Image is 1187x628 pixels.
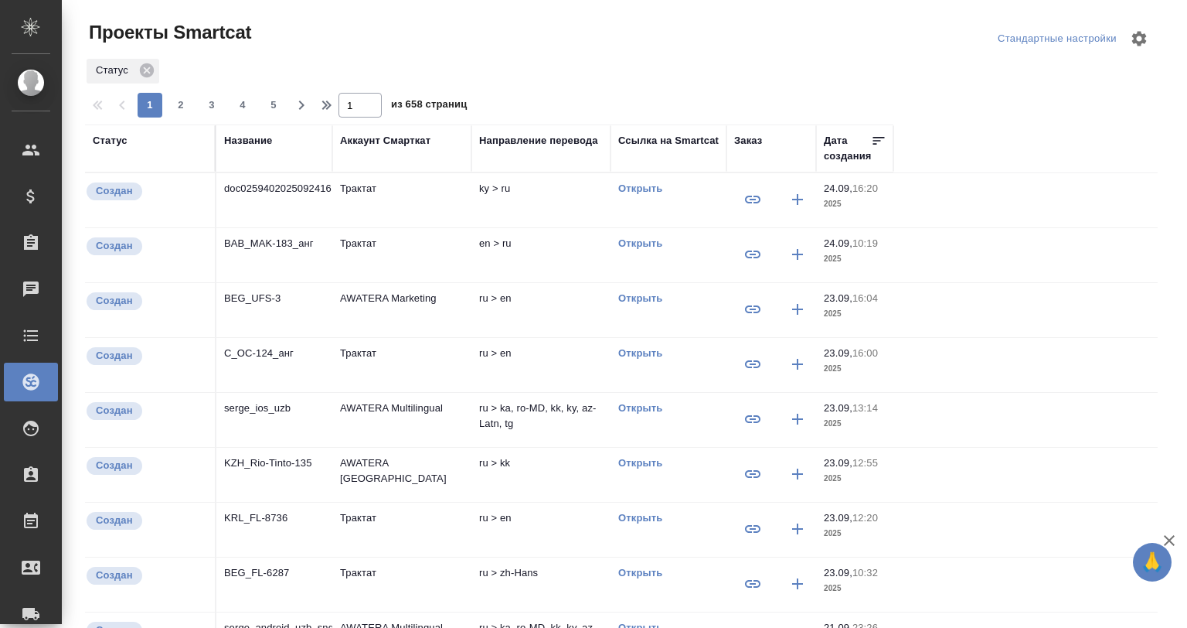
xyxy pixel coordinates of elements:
[824,471,886,486] p: 2025
[779,236,816,273] button: Создать заказ
[779,456,816,493] button: Создать заказ
[779,181,816,218] button: Создать заказ
[734,565,771,602] button: Привязать к существующему заказу
[332,338,471,392] td: Трактат
[224,133,272,148] div: Название
[618,512,662,524] a: Открыть
[824,361,886,377] p: 2025
[332,228,471,282] td: Трактат
[332,503,471,557] td: Трактат
[332,393,471,447] td: AWATERA Multilingual
[734,346,771,383] button: Привязать к существующему заказу
[93,133,128,148] div: Статус
[85,20,251,45] span: Проекты Smartcat
[852,402,878,414] p: 13:14
[224,181,325,196] p: doc02594020250924161236
[261,97,286,113] span: 5
[824,347,852,359] p: 23.09,
[168,93,193,118] button: 2
[824,526,886,541] p: 2025
[87,59,159,84] div: Статус
[96,403,133,418] p: Создан
[618,292,662,304] a: Открыть
[1133,543,1172,582] button: 🙏
[96,238,133,254] p: Создан
[779,510,816,548] button: Создать заказ
[224,401,325,416] p: serge_ios_uzb
[479,291,603,306] p: ru > en
[779,291,816,328] button: Создать заказ
[332,558,471,612] td: Трактат
[96,63,134,78] p: Статус
[479,346,603,361] p: ru > en
[779,565,816,602] button: Создать заказ
[852,292,878,304] p: 16:04
[824,196,886,212] p: 2025
[479,236,603,251] p: en > ru
[618,402,662,414] a: Открыть
[618,347,662,359] a: Открыть
[618,183,662,194] a: Открыть
[479,401,603,432] p: ru > ka, ro-MD, kk, ky, az-Latn, tg
[824,402,852,414] p: 23.09,
[96,348,133,363] p: Создан
[734,181,771,218] button: Привязать к существующему заказу
[852,237,878,249] p: 10:19
[479,510,603,526] p: ru > en
[852,512,878,524] p: 12:20
[230,97,255,113] span: 4
[479,181,603,196] p: ky > ru
[824,292,852,304] p: 23.09,
[96,458,133,473] p: Создан
[852,183,878,194] p: 16:20
[824,183,852,194] p: 24.09,
[779,401,816,438] button: Создать заказ
[824,581,886,596] p: 2025
[618,457,662,469] a: Открыть
[224,346,325,361] p: C_OC-124_анг
[1139,546,1165,579] span: 🙏
[852,457,878,469] p: 12:55
[224,510,325,526] p: KRL_FL-8736
[224,236,325,251] p: BAB_MAK-183_анг
[852,567,878,579] p: 10:32
[340,133,430,148] div: Аккаунт Смарткат
[168,97,193,113] span: 2
[479,456,603,471] p: ru > kk
[96,293,133,309] p: Создан
[994,27,1121,51] div: split button
[1121,20,1158,57] span: Настроить таблицу
[96,183,133,199] p: Создан
[734,401,771,438] button: Привязать к существующему заказу
[479,565,603,581] p: ru > zh-Hans
[332,448,471,502] td: AWATERA [GEOGRAPHIC_DATA]
[824,251,886,267] p: 2025
[824,237,852,249] p: 24.09,
[332,173,471,227] td: Трактат
[96,513,133,528] p: Создан
[734,456,771,493] button: Привязать к существующему заказу
[261,93,286,118] button: 5
[824,457,852,469] p: 23.09,
[734,133,762,148] div: Заказ
[224,456,325,471] p: KZH_Rio-Tinto-135
[824,306,886,322] p: 2025
[199,93,224,118] button: 3
[779,346,816,383] button: Создать заказ
[824,133,871,164] div: Дата создания
[618,567,662,579] a: Открыть
[224,565,325,581] p: BEG_FL-6287
[230,93,255,118] button: 4
[734,236,771,273] button: Привязать к существующему заказу
[224,291,325,306] p: BEG_UFS-3
[734,291,771,328] button: Привязать к существующему заказу
[824,416,886,432] p: 2025
[824,512,852,524] p: 23.09,
[824,567,852,579] p: 23.09,
[199,97,224,113] span: 3
[618,237,662,249] a: Открыть
[332,283,471,337] td: AWATERA Marketing
[734,510,771,548] button: Привязать к существующему заказу
[479,133,598,148] div: Направление перевода
[96,568,133,583] p: Создан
